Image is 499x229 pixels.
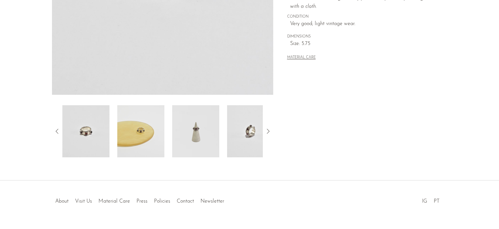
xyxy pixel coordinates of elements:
[287,55,316,60] button: MATERIAL CARE
[52,193,227,206] ul: Quick links
[75,199,92,204] a: Visit Us
[98,199,130,204] a: Material Care
[55,199,69,204] a: About
[419,193,443,206] ul: Social Medias
[287,14,433,20] span: CONDITION
[290,40,433,48] span: Size: 5.75
[154,199,170,204] a: Policies
[177,199,194,204] a: Contact
[422,199,427,204] a: IG
[434,199,440,204] a: PT
[287,34,433,40] span: DIMENSIONS
[62,105,109,157] img: Garnet Spinner Ring
[290,20,433,28] span: Very good; light vintage wear.
[136,199,147,204] a: Press
[227,105,274,157] img: Garnet Spinner Ring
[117,105,164,157] img: Garnet Spinner Ring
[172,105,219,157] img: Garnet Spinner Ring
